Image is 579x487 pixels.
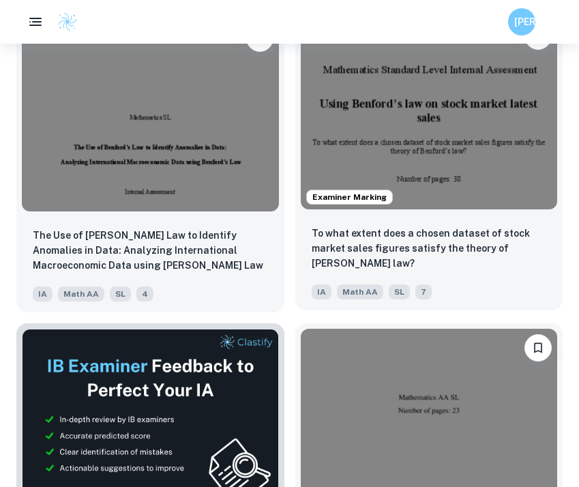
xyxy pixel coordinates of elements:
[110,286,131,301] span: SL
[389,284,410,299] span: SL
[524,334,552,361] button: Bookmark
[49,12,78,32] a: Clastify logo
[57,12,78,32] img: Clastify logo
[58,286,104,301] span: Math AA
[312,284,331,299] span: IA
[312,226,547,271] p: To what extent does a chosen dataset of stock market sales figures satisfy the theory of Benford’...
[415,284,432,299] span: 7
[514,14,530,29] h6: [PERSON_NAME]
[508,8,535,35] button: [PERSON_NAME]
[337,284,383,299] span: Math AA
[295,14,563,312] a: Examiner MarkingBookmarkTo what extent does a chosen dataset of stock market sales figures satisf...
[33,286,53,301] span: IA
[33,228,268,273] p: The Use of Benford’s Law to Identify Anomalies in Data: Analyzing International Macroeconomic Dat...
[136,286,153,301] span: 4
[301,17,558,209] img: Math AA IA example thumbnail: To what extent does a chosen dataset of
[307,191,392,203] span: Examiner Marking
[22,19,279,211] img: Math AA IA example thumbnail: The Use of Benford’s Law to Identify Ano
[16,14,284,312] a: BookmarkThe Use of Benford’s Law to Identify Anomalies in Data: Analyzing International Macroecon...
